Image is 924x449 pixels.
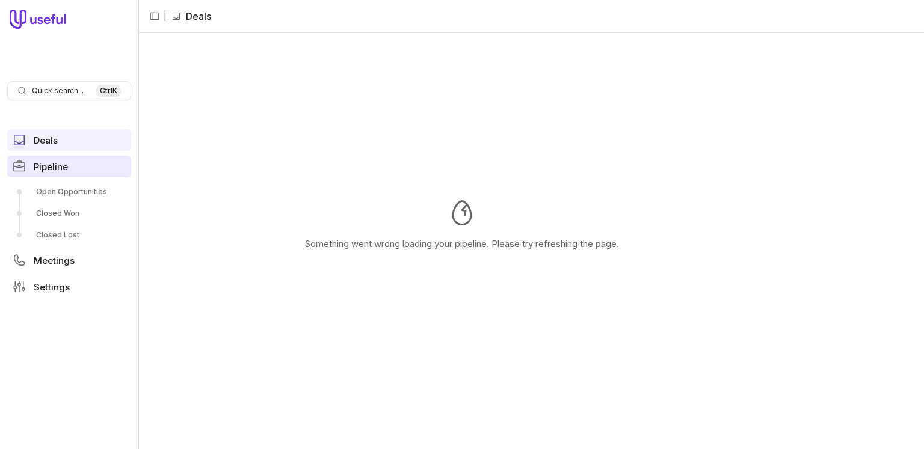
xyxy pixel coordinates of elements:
div: Pipeline submenu [7,182,131,245]
a: Closed Won [7,204,131,223]
a: Pipeline [7,156,131,177]
span: Pipeline [34,162,68,171]
p: Something went wrong loading your pipeline. Please try refreshing the page. [305,237,619,251]
a: Open Opportunities [7,182,131,201]
kbd: Ctrl K [96,85,121,97]
span: Settings [34,283,70,292]
a: Closed Lost [7,225,131,245]
a: Deals [7,129,131,151]
span: Quick search... [32,86,84,96]
span: Meetings [34,256,75,265]
a: Settings [7,276,131,298]
a: Meetings [7,249,131,271]
span: Deals [34,136,58,145]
